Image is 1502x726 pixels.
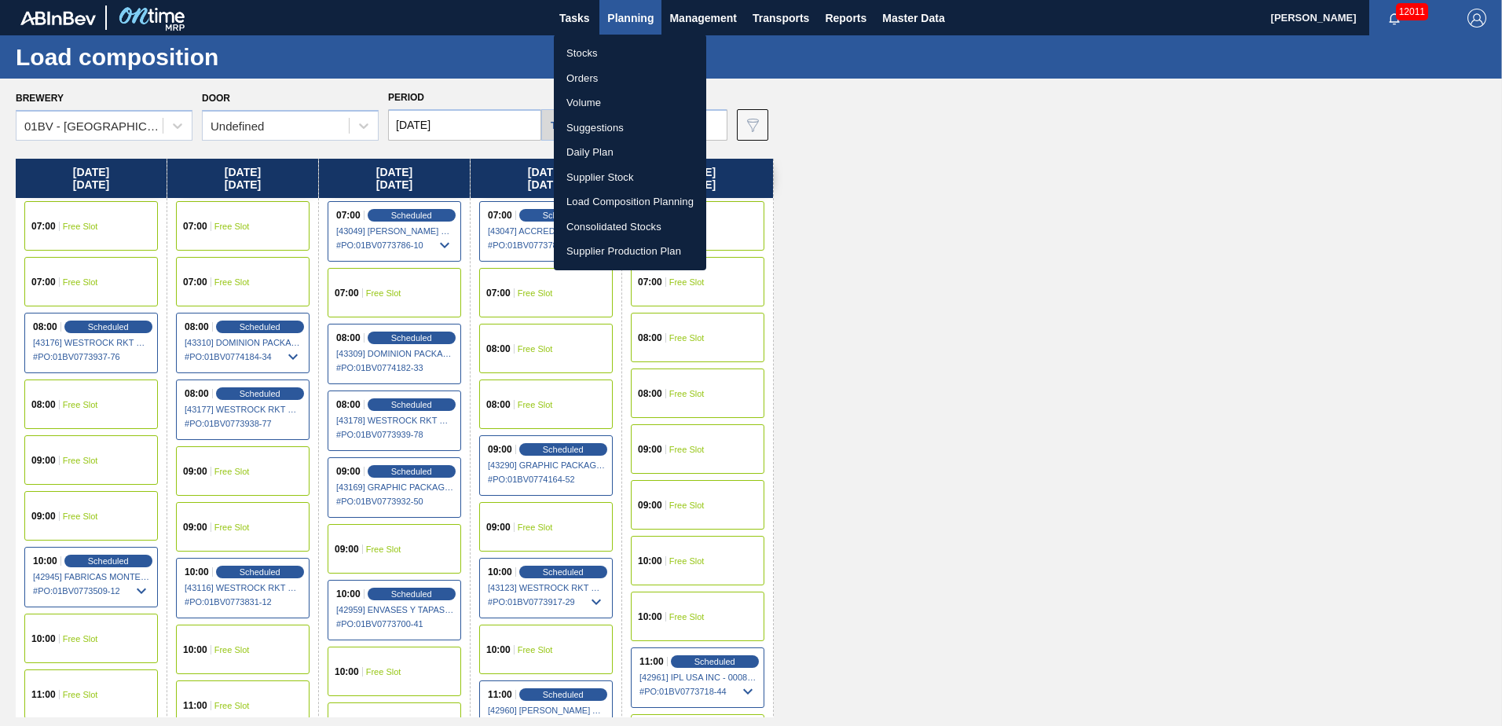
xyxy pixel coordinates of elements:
a: Load Composition Planning [554,189,706,214]
a: Consolidated Stocks [554,214,706,240]
a: Supplier Stock [554,165,706,190]
a: Volume [554,90,706,115]
a: Orders [554,66,706,91]
a: Daily Plan [554,140,706,165]
a: Supplier Production Plan [554,239,706,264]
a: Suggestions [554,115,706,141]
a: Stocks [554,41,706,66]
